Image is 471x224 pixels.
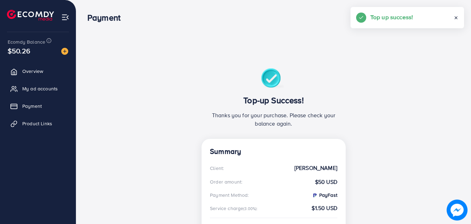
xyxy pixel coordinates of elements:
[295,164,337,172] strong: [PERSON_NAME]
[447,200,468,221] img: image
[261,68,286,90] img: success
[312,193,317,198] img: PayFast
[22,68,43,75] span: Overview
[61,13,69,21] img: menu
[210,205,260,212] div: Service charge
[87,13,126,23] h3: Payment
[8,38,45,45] span: Ecomdy Balance
[5,82,71,96] a: My ad accounts
[210,95,337,105] h3: Top-up Success!
[8,46,30,56] span: $50.26
[22,85,58,92] span: My ad accounts
[210,111,337,128] p: Thanks you for your purchase. Please check your balance again.
[312,192,337,199] strong: PayFast
[312,204,337,212] strong: $1.50 USD
[315,178,337,186] strong: $50 USD
[7,10,54,21] img: logo
[210,178,242,185] div: Order amount:
[210,165,224,172] div: Client:
[370,13,413,22] h5: Top up success!
[61,48,68,55] img: image
[243,206,258,211] small: (3.00%):
[22,120,52,127] span: Product Links
[210,147,337,156] h4: Summary
[5,99,71,113] a: Payment
[5,117,71,130] a: Product Links
[5,64,71,78] a: Overview
[22,103,42,110] span: Payment
[210,192,249,199] div: Payment Method:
